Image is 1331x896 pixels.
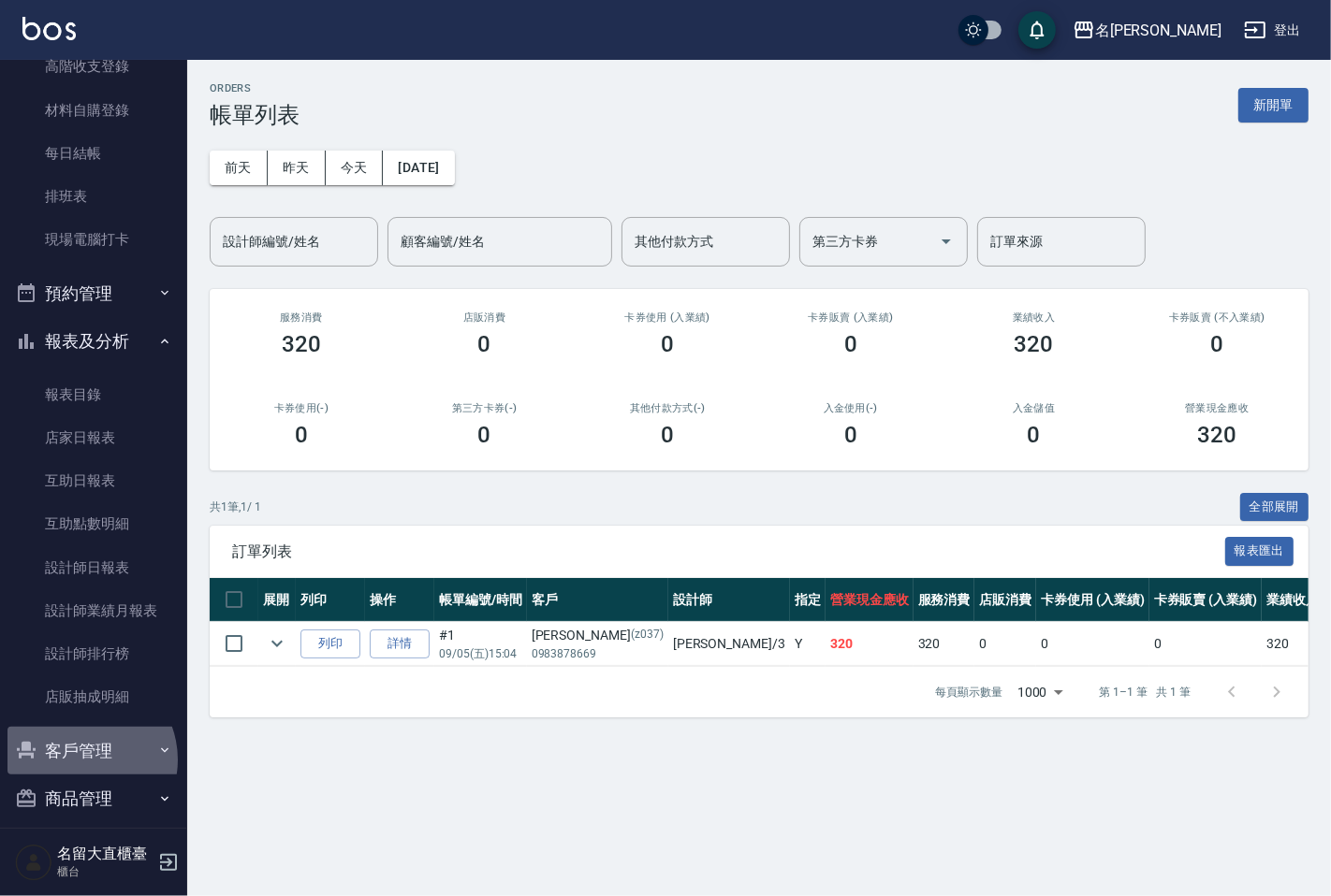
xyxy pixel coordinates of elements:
a: 材料自購登錄 [7,89,180,132]
th: 服務消費 [914,578,975,622]
button: 全部展開 [1240,493,1309,522]
a: 互助日報表 [7,459,180,502]
a: 詳情 [370,629,430,658]
th: 指定 [790,578,826,622]
h2: ORDERS [210,82,300,94]
h2: 卡券使用 (入業績) [598,311,737,324]
p: 櫃台 [57,863,153,880]
h3: 320 [1197,422,1236,448]
a: 店販抽成明細 [7,675,180,718]
button: 登出 [1236,13,1309,48]
td: Y [790,622,826,666]
th: 卡券販賣 (入業績) [1149,578,1263,622]
p: (z037) [631,626,664,645]
button: save [1018,11,1056,49]
button: 昨天 [268,151,326,185]
td: #1 [434,622,527,666]
button: 客戶管理 [7,727,180,775]
h3: 0 [295,422,308,448]
img: Logo [22,17,76,40]
span: 訂單列表 [232,542,1225,561]
td: 0 [1036,622,1149,666]
th: 展開 [258,578,296,622]
h3: 0 [844,422,857,448]
button: 名[PERSON_NAME] [1065,11,1229,50]
h2: 營業現金應收 [1148,402,1286,414]
button: 新開單 [1238,88,1309,123]
p: 共 1 筆, 1 / 1 [210,499,261,515]
p: 第 1–1 筆 共 1 筆 [1100,684,1191,701]
th: 操作 [365,578,434,622]
a: 每日結帳 [7,132,180,175]
div: 1000 [1010,667,1070,717]
button: Open [931,226,961,256]
h2: 入金儲值 [965,402,1104,414]
button: 報表匯出 [1225,537,1294,566]
td: [PERSON_NAME] /3 [668,622,790,666]
p: 0983878669 [532,645,664,662]
h2: 卡券販賣 (入業績) [782,311,920,324]
h2: 入金使用(-) [782,402,920,414]
h3: 0 [478,422,491,448]
button: 報表及分析 [7,317,180,366]
h3: 320 [1015,331,1054,357]
button: expand row [263,629,291,658]
a: 報表目錄 [7,373,180,416]
th: 帳單編號/時間 [434,578,527,622]
button: 今天 [326,151,384,185]
th: 店販消費 [974,578,1036,622]
a: 互助點數明細 [7,502,180,545]
h2: 其他付款方式(-) [598,402,737,414]
h3: 0 [1027,422,1040,448]
h2: 卡券販賣 (不入業績) [1148,311,1286,324]
h2: 卡券使用(-) [232,402,371,414]
h3: 0 [661,422,674,448]
a: 設計師排行榜 [7,632,180,675]
div: [PERSON_NAME] [532,626,664,645]
button: 預約管理 [7,269,180,318]
td: 320 [826,622,914,666]
a: 設計師業績月報表 [7,589,180,632]
button: 商品管理 [7,774,180,823]
a: 新開單 [1238,95,1309,113]
a: 設計師日報表 [7,546,180,589]
td: 0 [1149,622,1263,666]
h5: 名留大直櫃臺 [57,845,153,863]
button: 列印 [300,629,360,658]
th: 設計師 [668,578,790,622]
h3: 0 [478,331,491,357]
h3: 0 [661,331,674,357]
p: 09/05 (五) 15:04 [439,645,522,662]
th: 列印 [296,578,365,622]
h3: 0 [844,331,857,357]
th: 卡券使用 (入業績) [1036,578,1149,622]
a: 排班表 [7,175,180,218]
h2: 業績收入 [965,311,1104,324]
td: 0 [974,622,1036,666]
h3: 服務消費 [232,311,371,324]
h3: 帳單列表 [210,102,300,128]
h3: 0 [1210,331,1223,357]
h2: 店販消費 [416,311,554,324]
td: 320 [1262,622,1324,666]
a: 現場電腦打卡 [7,218,180,261]
th: 業績收入 [1262,578,1324,622]
a: 高階收支登錄 [7,45,180,88]
div: 名[PERSON_NAME] [1095,19,1221,42]
td: 320 [914,622,975,666]
h2: 第三方卡券(-) [416,402,554,414]
button: [DATE] [383,151,454,185]
h3: 320 [282,331,321,357]
p: 每頁顯示數量 [935,684,1002,701]
a: 店家日報表 [7,416,180,459]
img: Person [15,844,52,881]
th: 營業現金應收 [826,578,914,622]
a: 報表匯出 [1225,542,1294,559]
th: 客戶 [527,578,668,622]
button: 前天 [210,151,268,185]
